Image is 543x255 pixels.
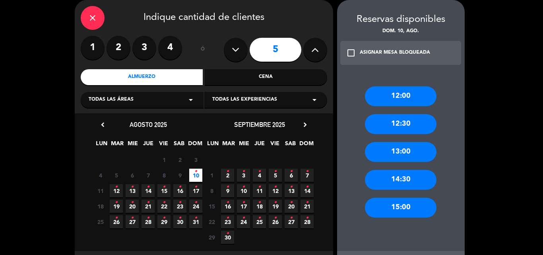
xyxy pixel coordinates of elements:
span: 26 [269,215,282,228]
i: • [131,212,134,224]
i: • [226,227,229,240]
span: 6 [126,169,139,182]
i: • [178,196,181,209]
i: • [258,196,261,209]
span: 25 [253,215,266,228]
label: 4 [158,36,182,60]
i: • [258,181,261,193]
span: SAB [284,139,297,152]
span: 22 [157,200,171,213]
span: 13 [126,184,139,197]
i: • [115,181,118,193]
span: 10 [189,169,202,182]
div: dom. 10, ago. [337,27,465,35]
span: 20 [285,200,298,213]
span: 29 [205,231,218,244]
span: 15 [205,200,218,213]
span: VIE [157,139,170,152]
span: 20 [126,200,139,213]
span: LUN [95,139,108,152]
span: MAR [222,139,235,152]
span: 12 [110,184,123,197]
span: Todas las áreas [89,96,134,104]
i: • [242,196,245,209]
i: • [131,196,134,209]
span: agosto 2025 [130,121,167,128]
span: 27 [285,215,298,228]
i: • [115,196,118,209]
i: • [194,181,197,193]
i: • [194,212,197,224]
i: • [242,165,245,178]
span: 27 [126,215,139,228]
i: • [163,196,165,209]
span: 22 [205,215,218,228]
span: 11 [253,184,266,197]
span: 17 [237,200,250,213]
label: 1 [81,36,105,60]
i: • [147,181,149,193]
i: arrow_drop_down [186,95,196,105]
i: • [178,212,181,224]
span: 4 [253,169,266,182]
span: 19 [110,200,123,213]
span: 18 [253,200,266,213]
span: 3 [237,169,250,182]
span: 7 [301,169,314,182]
span: 9 [173,169,186,182]
i: • [258,212,261,224]
i: • [131,181,134,193]
i: chevron_right [301,121,309,129]
div: Cena [205,69,327,85]
span: DOM [299,139,312,152]
span: 12 [269,184,282,197]
i: • [306,181,308,193]
span: 8 [205,184,218,197]
div: ASIGNAR MESA BLOQUEADA [360,49,430,57]
span: septiembre 2025 [234,121,285,128]
i: • [274,181,277,193]
i: • [242,181,245,193]
span: 24 [237,215,250,228]
i: • [242,212,245,224]
i: check_box_outline_blank [346,48,356,58]
span: 2 [221,169,234,182]
div: Indique cantidad de clientes [81,6,327,30]
span: 31 [189,215,202,228]
i: • [226,181,229,193]
span: 28 [301,215,314,228]
i: • [178,181,181,193]
span: 23 [221,215,234,228]
span: 7 [142,169,155,182]
span: 6 [285,169,298,182]
span: 11 [94,184,107,197]
span: MAR [111,139,124,152]
span: JUE [142,139,155,152]
i: chevron_left [99,121,107,129]
span: 25 [94,215,107,228]
span: 5 [110,169,123,182]
i: • [306,212,308,224]
i: • [290,181,293,193]
i: arrow_drop_down [310,95,319,105]
i: • [258,165,261,178]
span: 28 [142,215,155,228]
span: 8 [157,169,171,182]
span: 18 [94,200,107,213]
span: 19 [269,200,282,213]
div: 15:00 [365,198,436,218]
span: 9 [221,184,234,197]
i: • [290,196,293,209]
span: 5 [269,169,282,182]
span: 17 [189,184,202,197]
span: 29 [157,215,171,228]
span: 26 [110,215,123,228]
span: 15 [157,184,171,197]
span: 21 [142,200,155,213]
span: Todas las experiencias [212,96,277,104]
span: 4 [94,169,107,182]
i: • [290,165,293,178]
span: 24 [189,200,202,213]
i: • [226,165,229,178]
i: • [306,196,308,209]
